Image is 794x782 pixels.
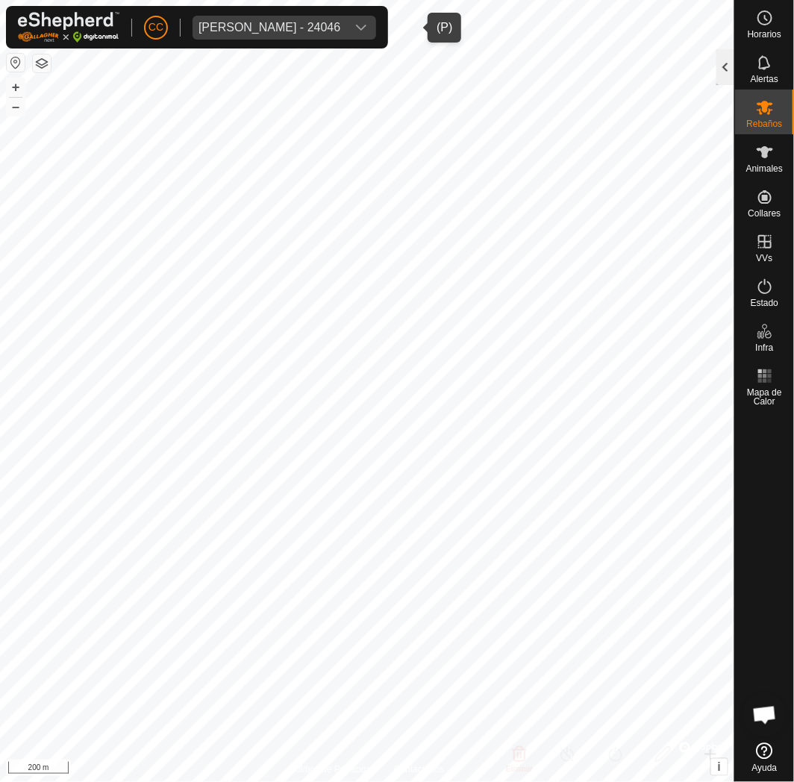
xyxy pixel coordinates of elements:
div: [PERSON_NAME] - 24046 [198,22,340,34]
span: Animales [746,164,783,173]
span: Melquiades Almagro Garcia - 24046 [193,16,346,40]
a: Contáctenos [394,763,444,776]
span: VVs [756,254,772,263]
button: Restablecer Mapa [7,54,25,72]
div: Chat abierto [743,692,787,737]
span: Alertas [751,75,778,84]
span: Estado [751,298,778,307]
span: Infra [755,343,773,352]
a: Política de Privacidad [290,763,376,776]
span: CC [149,19,163,35]
div: dropdown trigger [346,16,376,40]
img: Logo Gallagher [18,12,119,43]
span: Ayuda [752,763,778,772]
a: Ayuda [735,736,794,778]
button: + [7,78,25,96]
button: Capas del Mapa [33,54,51,72]
button: – [7,98,25,116]
button: i [711,759,728,775]
span: Mapa de Calor [739,388,790,406]
span: Rebaños [746,119,782,128]
span: Horarios [748,30,781,39]
span: i [718,760,721,773]
span: Collares [748,209,781,218]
